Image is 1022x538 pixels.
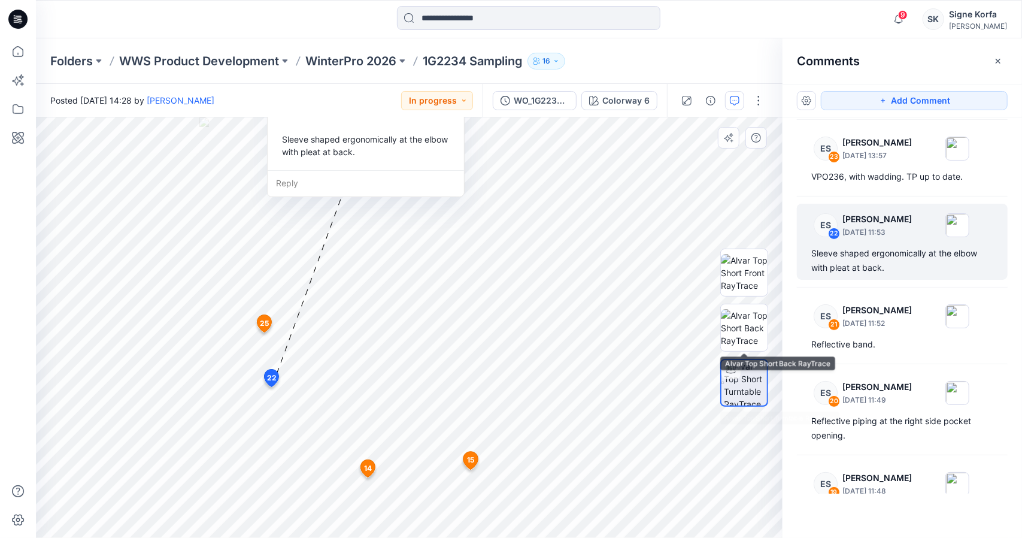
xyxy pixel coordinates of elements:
span: Posted [DATE] 14:28 by [50,94,214,107]
button: Add Comment [821,91,1008,110]
div: [PERSON_NAME] [949,22,1007,31]
img: Alvar Top Short Turntable RayTrace [724,360,767,406]
p: [DATE] 11:48 [842,485,912,497]
div: 19 [828,486,840,498]
div: 21 [828,319,840,331]
a: WWS Product Development [119,53,279,69]
span: 9 [898,10,908,20]
div: Reflective piping at the right side pocket opening. [811,414,993,443]
p: [PERSON_NAME] [842,471,912,485]
div: 23 [828,151,840,163]
img: Alvar Top Short Front RayTrace [721,254,768,292]
div: Reflective band. [811,337,993,352]
div: ES [814,304,838,328]
img: Alvar Top Short Back RayTrace [721,309,768,347]
p: [DATE] 11:52 [842,318,912,330]
a: [PERSON_NAME] [147,95,214,105]
div: ES [814,213,838,237]
p: [PERSON_NAME] [842,303,912,318]
p: [DATE] 11:53 [842,226,912,238]
h2: Comments [797,54,860,68]
div: SK [923,8,944,30]
p: 16 [542,55,550,68]
button: 16 [527,53,565,69]
span: 22 [267,373,277,383]
div: Sleeve shaped ergonomically at the elbow with pleat at back. [811,246,993,275]
p: [PERSON_NAME] [842,380,912,394]
span: 14 [364,463,372,474]
a: Folders [50,53,93,69]
div: ES [814,381,838,405]
div: 22 [828,228,840,240]
p: [PERSON_NAME] [842,212,912,226]
p: 1G2234 Sampling [423,53,523,69]
div: Signe Korfa [949,7,1007,22]
div: VPO236, with wadding. TP up to date. [811,170,993,184]
div: Reply [268,170,464,197]
div: 20 [828,395,840,407]
button: Colorway 6 [581,91,657,110]
p: [PERSON_NAME] [842,135,912,150]
div: Colorway 6 [602,94,650,107]
p: [DATE] 11:49 [842,394,912,406]
button: WO_1G2234-3D-1 [493,91,577,110]
a: WinterPro 2026 [305,53,396,69]
p: [DATE] 13:57 [842,150,912,162]
div: Sleeve shaped ergonomically at the elbow with pleat at back. [277,128,454,163]
div: ES [814,137,838,161]
span: 25 [260,318,269,329]
span: 15 [467,455,474,466]
div: WO_1G2234-3D-1 [514,94,569,107]
div: ES [814,472,838,496]
button: Details [701,91,720,110]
